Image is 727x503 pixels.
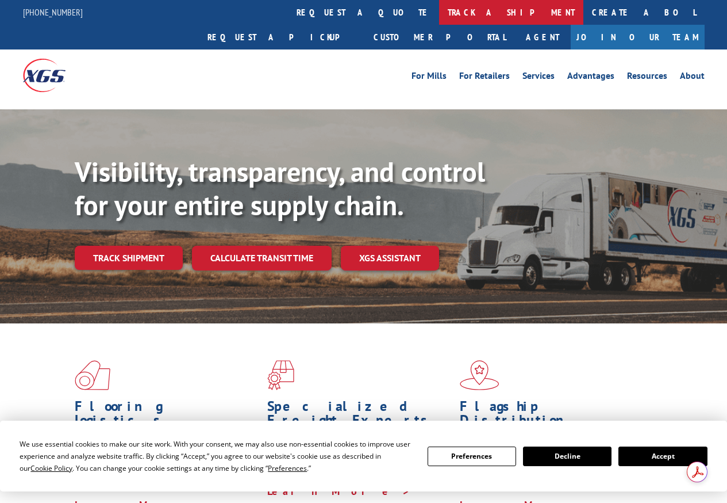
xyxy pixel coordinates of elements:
h1: Specialized Freight Experts [267,399,451,433]
a: [PHONE_NUMBER] [23,6,83,18]
a: Request a pickup [199,25,365,49]
a: Advantages [567,71,614,84]
a: Track shipment [75,246,183,270]
b: Visibility, transparency, and control for your entire supply chain. [75,154,485,223]
a: Calculate transit time [192,246,332,270]
button: Preferences [428,447,516,466]
a: For Mills [411,71,447,84]
h1: Flagship Distribution Model [460,399,644,447]
a: XGS ASSISTANT [341,246,439,270]
div: We use essential cookies to make our site work. With your consent, we may also use non-essential ... [20,438,413,474]
a: Learn More > [267,485,410,498]
a: Resources [627,71,667,84]
a: Agent [514,25,571,49]
a: Join Our Team [571,25,705,49]
a: Services [522,71,555,84]
a: About [680,71,705,84]
img: xgs-icon-total-supply-chain-intelligence-red [75,360,110,390]
img: xgs-icon-focused-on-flooring-red [267,360,294,390]
h1: Flooring Logistics Solutions [75,399,259,447]
a: Customer Portal [365,25,514,49]
img: xgs-icon-flagship-distribution-model-red [460,360,499,390]
button: Accept [618,447,707,466]
span: Cookie Policy [30,463,72,473]
a: For Retailers [459,71,510,84]
button: Decline [523,447,611,466]
span: Preferences [268,463,307,473]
